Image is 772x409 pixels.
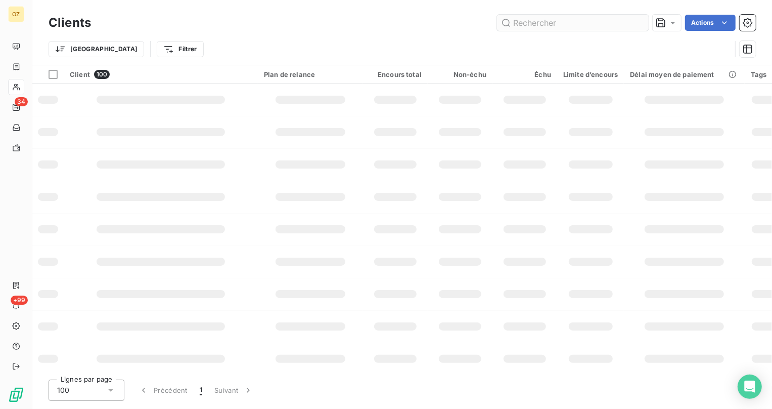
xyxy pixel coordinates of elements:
[11,296,28,305] span: +99
[498,70,551,78] div: Échu
[194,380,208,401] button: 1
[57,385,69,395] span: 100
[49,41,144,57] button: [GEOGRAPHIC_DATA]
[630,70,738,78] div: Délai moyen de paiement
[738,375,762,399] div: Open Intercom Messenger
[15,97,28,106] span: 34
[49,14,91,32] h3: Clients
[208,380,259,401] button: Suivant
[685,15,736,31] button: Actions
[434,70,486,78] div: Non-échu
[563,70,618,78] div: Limite d’encours
[497,15,649,31] input: Rechercher
[70,70,90,78] span: Client
[132,380,194,401] button: Précédent
[369,70,422,78] div: Encours total
[8,6,24,22] div: OZ
[157,41,203,57] button: Filtrer
[94,70,110,79] span: 100
[200,385,202,395] span: 1
[8,387,24,403] img: Logo LeanPay
[264,70,357,78] div: Plan de relance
